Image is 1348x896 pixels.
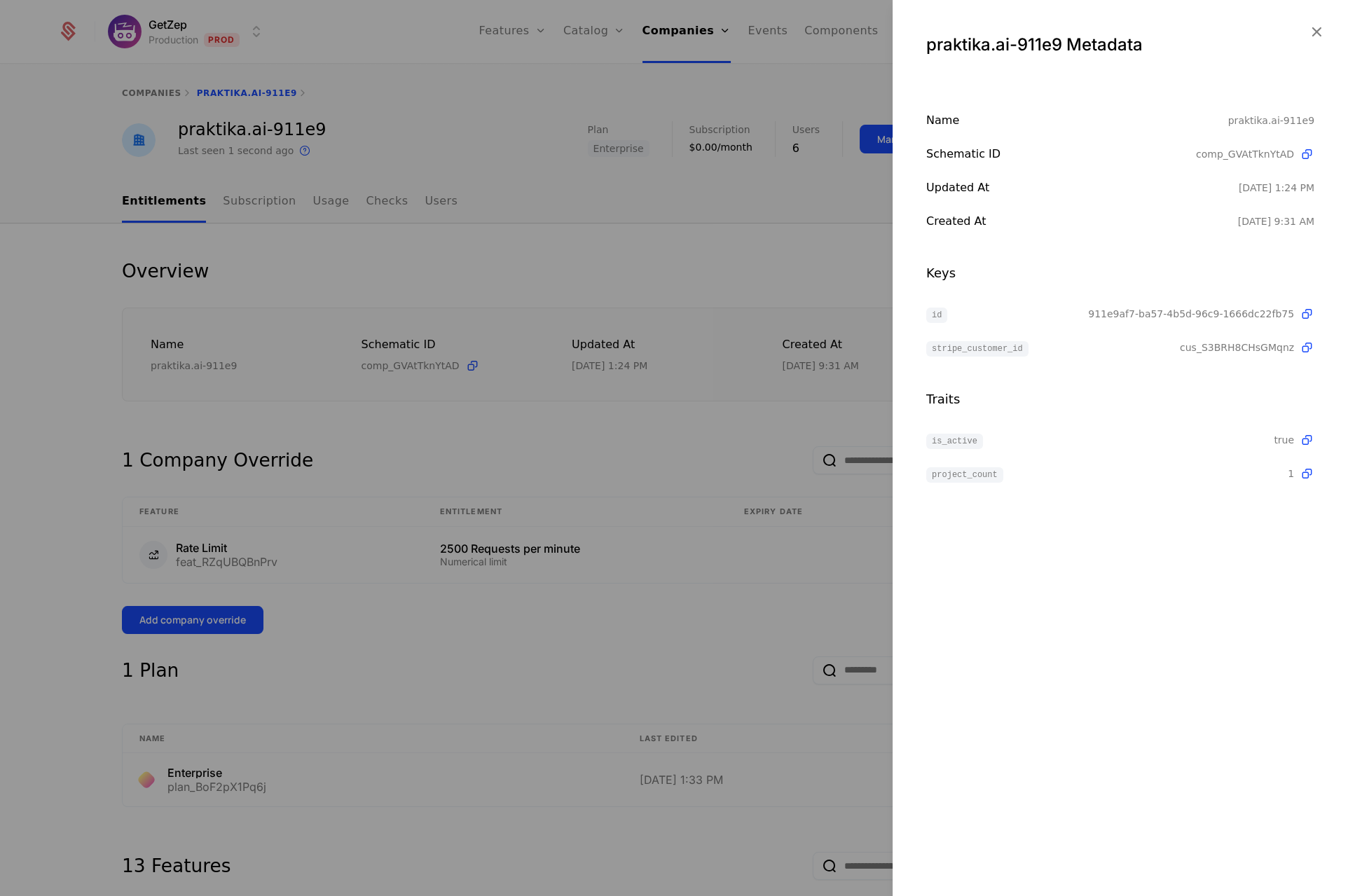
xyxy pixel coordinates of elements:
span: cus_S3BRH8CHsGMqnz [1180,340,1294,354]
div: Keys [926,263,1314,283]
span: 1 [1288,467,1294,481]
div: Updated at [926,179,1239,196]
span: comp_GVAtTknYtAD [1196,147,1294,161]
div: Name [926,112,1228,129]
span: true [1274,433,1294,447]
span: stripe_customer_id [926,341,1029,357]
span: 911e9af7-ba57-4b5d-96c9-1666dc22fb75 [1088,307,1294,321]
div: Created at [926,213,1238,230]
span: id [926,308,947,323]
div: 4/1/25, 9:31 AM [1238,214,1314,228]
span: is_active [926,434,983,449]
div: praktika.ai-911e9 [1228,112,1314,129]
div: 7/11/25, 1:24 PM [1239,181,1314,195]
div: Traits [926,390,1314,409]
span: project_count [926,467,1003,483]
div: praktika.ai-911e9 Metadata [926,34,1314,56]
div: Schematic ID [926,146,1196,163]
